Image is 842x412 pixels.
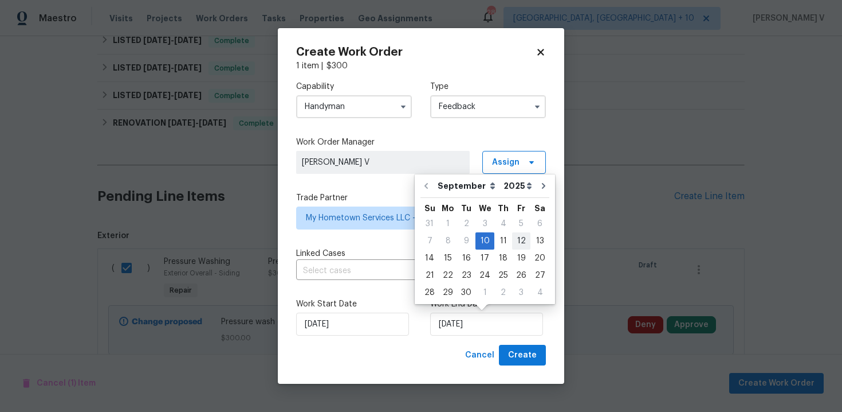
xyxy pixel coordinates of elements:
div: 20 [530,250,549,266]
div: Thu Sep 18 2025 [494,250,512,267]
abbr: Sunday [424,204,435,212]
div: Wed Sep 17 2025 [475,250,494,267]
div: Sun Aug 31 2025 [420,215,439,232]
abbr: Friday [517,204,525,212]
abbr: Thursday [498,204,509,212]
div: Wed Oct 01 2025 [475,284,494,301]
label: Work Order Manager [296,137,546,148]
h2: Create Work Order [296,46,536,58]
div: 15 [439,250,457,266]
div: Mon Sep 01 2025 [439,215,457,232]
div: 6 [530,216,549,232]
div: Sat Sep 27 2025 [530,267,549,284]
button: Go to previous month [418,174,435,197]
div: Tue Sep 30 2025 [457,284,475,301]
span: Assign [492,157,520,168]
div: Mon Sep 15 2025 [439,250,457,267]
div: 2 [494,285,512,301]
abbr: Saturday [534,204,545,212]
div: 11 [494,233,512,249]
div: Sat Sep 13 2025 [530,232,549,250]
div: Tue Sep 02 2025 [457,215,475,232]
input: M/D/YYYY [430,313,543,336]
label: Capability [296,81,412,92]
button: Cancel [461,345,499,366]
abbr: Tuesday [461,204,471,212]
abbr: Wednesday [479,204,491,212]
div: 19 [512,250,530,266]
label: Type [430,81,546,92]
div: 22 [439,267,457,283]
div: 1 [475,285,494,301]
div: 1 item | [296,60,546,72]
span: Cancel [465,348,494,363]
div: Sat Sep 20 2025 [530,250,549,267]
div: 18 [494,250,512,266]
label: Trade Partner [296,192,546,204]
div: Thu Oct 02 2025 [494,284,512,301]
select: Month [435,177,501,195]
span: [PERSON_NAME] V [302,157,464,168]
div: Thu Sep 04 2025 [494,215,512,232]
div: Wed Sep 03 2025 [475,215,494,232]
div: Fri Sep 26 2025 [512,267,530,284]
div: 8 [439,233,457,249]
div: 17 [475,250,494,266]
div: 10 [475,233,494,249]
input: M/D/YYYY [296,313,409,336]
div: Fri Sep 05 2025 [512,215,530,232]
div: Tue Sep 09 2025 [457,232,475,250]
div: Tue Sep 23 2025 [457,267,475,284]
label: Work Start Date [296,298,412,310]
span: My Hometown Services LLC - CMH-S [306,212,520,224]
div: 14 [420,250,439,266]
div: 4 [494,216,512,232]
div: Sun Sep 07 2025 [420,232,439,250]
select: Year [501,177,535,195]
span: $ 300 [326,62,348,70]
button: Show options [530,100,544,114]
div: Thu Sep 25 2025 [494,267,512,284]
div: Sat Oct 04 2025 [530,284,549,301]
div: 21 [420,267,439,283]
div: Tue Sep 16 2025 [457,250,475,267]
div: 12 [512,233,530,249]
input: Select... [296,95,412,118]
button: Create [499,345,546,366]
div: 24 [475,267,494,283]
input: Select cases [296,262,514,280]
div: Fri Oct 03 2025 [512,284,530,301]
abbr: Monday [442,204,454,212]
div: 27 [530,267,549,283]
div: Thu Sep 11 2025 [494,232,512,250]
div: 31 [420,216,439,232]
div: 2 [457,216,475,232]
div: Fri Sep 12 2025 [512,232,530,250]
span: Linked Cases [296,248,345,259]
div: Fri Sep 19 2025 [512,250,530,267]
div: Sat Sep 06 2025 [530,215,549,232]
div: 29 [439,285,457,301]
div: Mon Sep 29 2025 [439,284,457,301]
div: 13 [530,233,549,249]
div: 9 [457,233,475,249]
div: 3 [475,216,494,232]
button: Go to next month [535,174,552,197]
div: 26 [512,267,530,283]
div: 25 [494,267,512,283]
div: Sun Sep 28 2025 [420,284,439,301]
div: Wed Sep 10 2025 [475,232,494,250]
div: 30 [457,285,475,301]
div: Sun Sep 14 2025 [420,250,439,267]
div: 4 [530,285,549,301]
div: 23 [457,267,475,283]
div: 28 [420,285,439,301]
div: 16 [457,250,475,266]
div: 3 [512,285,530,301]
div: 7 [420,233,439,249]
div: Sun Sep 21 2025 [420,267,439,284]
input: Select... [430,95,546,118]
div: Mon Sep 22 2025 [439,267,457,284]
div: Wed Sep 24 2025 [475,267,494,284]
button: Show options [396,100,410,114]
